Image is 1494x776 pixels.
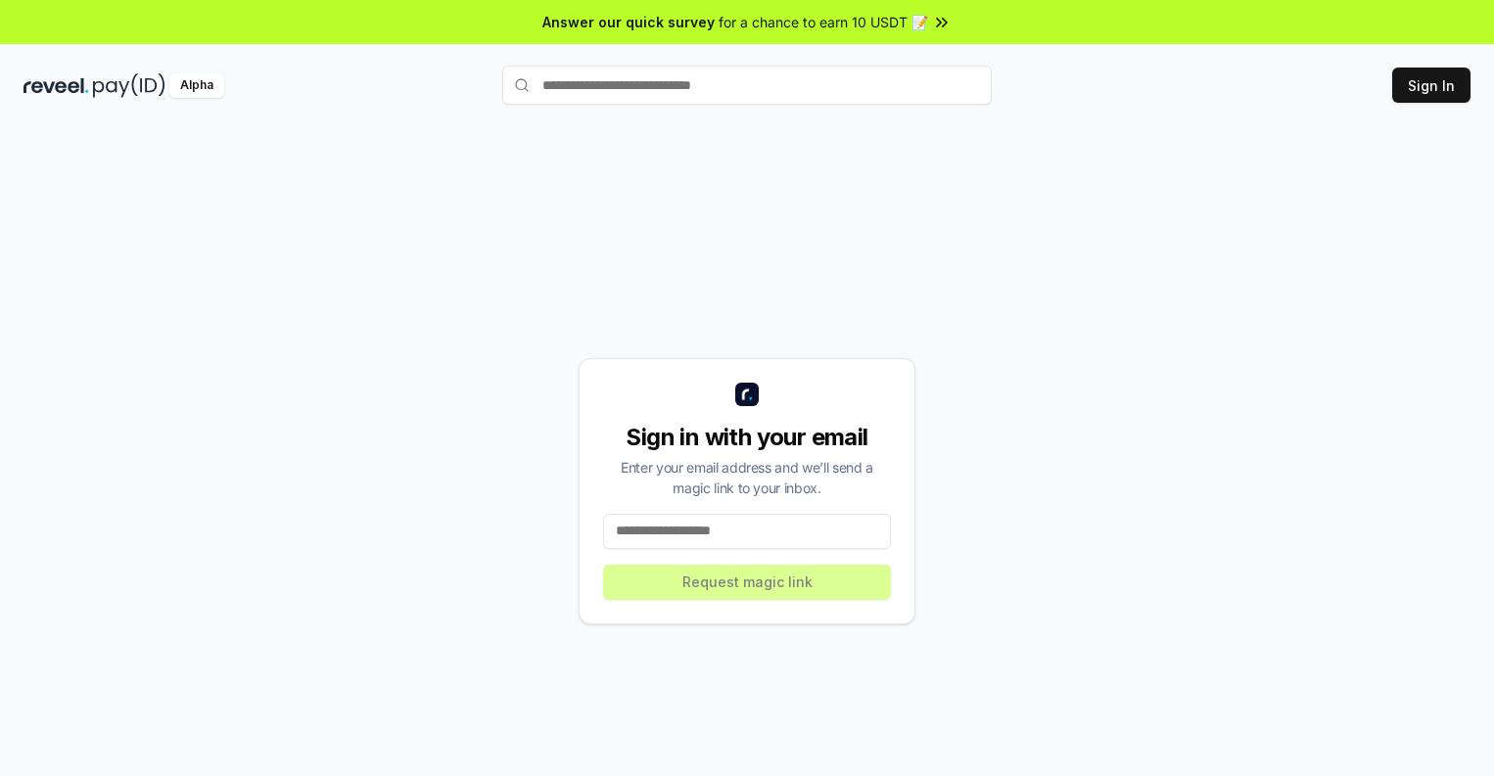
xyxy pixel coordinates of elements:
[735,383,759,406] img: logo_small
[169,73,224,98] div: Alpha
[603,422,891,453] div: Sign in with your email
[542,12,715,32] span: Answer our quick survey
[603,457,891,498] div: Enter your email address and we’ll send a magic link to your inbox.
[1392,68,1471,103] button: Sign In
[719,12,928,32] span: for a chance to earn 10 USDT 📝
[23,73,89,98] img: reveel_dark
[93,73,165,98] img: pay_id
